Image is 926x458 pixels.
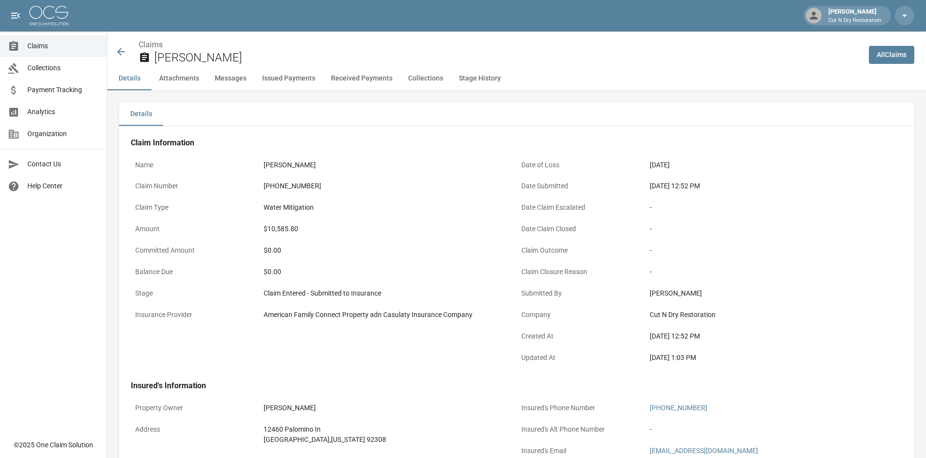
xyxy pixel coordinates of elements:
[14,440,93,450] div: © 2025 One Claim Solution
[650,424,898,435] div: -
[264,202,512,213] div: Water Mitigation
[119,102,914,126] div: details tabs
[131,241,259,260] p: Committed Amount
[650,181,898,191] div: [DATE] 12:52 PM
[131,198,259,217] p: Claim Type
[27,181,99,191] span: Help Center
[264,181,512,191] div: [PHONE_NUMBER]
[650,267,898,277] div: -
[27,159,99,169] span: Contact Us
[264,267,512,277] div: $0.00
[27,85,99,95] span: Payment Tracking
[517,284,645,303] p: Submitted By
[139,40,163,49] a: Claims
[154,51,861,65] h2: [PERSON_NAME]
[650,224,898,234] div: -
[650,288,898,299] div: [PERSON_NAME]
[131,305,259,324] p: Insurance Provider
[650,404,707,412] a: [PHONE_NUMBER]
[824,7,885,24] div: [PERSON_NAME]
[151,67,207,90] button: Attachments
[119,102,163,126] button: Details
[517,241,645,260] p: Claim Outcome
[650,245,898,256] div: -
[264,245,512,256] div: $0.00
[264,160,512,170] div: [PERSON_NAME]
[400,67,451,90] button: Collections
[517,262,645,281] p: Claim Closure Reason
[264,288,512,299] div: Claim Entered - Submitted to Insurance
[650,447,758,455] a: [EMAIL_ADDRESS][DOMAIN_NAME]
[131,420,259,439] p: Address
[451,67,509,90] button: Stage History
[650,160,898,170] div: [DATE]
[29,6,68,25] img: ocs-logo-white-transparent.png
[517,198,645,217] p: Date Claim Escalated
[207,67,254,90] button: Messages
[264,435,512,445] div: [GEOGRAPHIC_DATA] , [US_STATE] 92308
[264,224,512,234] div: $10,585.80
[828,17,881,25] p: Cut N Dry Restoration
[6,6,25,25] button: open drawer
[517,348,645,367] p: Updated At
[650,331,898,341] div: [DATE] 12:52 PM
[869,46,914,64] a: AllClaims
[27,63,99,73] span: Collections
[131,219,259,239] p: Amount
[131,284,259,303] p: Stage
[131,398,259,418] p: Property Owner
[254,67,323,90] button: Issued Payments
[264,403,512,413] div: [PERSON_NAME]
[264,424,512,435] div: 12460 Palomino In
[139,39,861,51] nav: breadcrumb
[27,107,99,117] span: Analytics
[264,310,512,320] div: American Family Connect Property adn Casulaty Insurance Company
[650,353,898,363] div: [DATE] 1:03 PM
[517,327,645,346] p: Created At
[27,129,99,139] span: Organization
[517,420,645,439] p: Insured's Alt Phone Number
[650,310,898,320] div: Cut N Dry Restoration
[131,177,259,196] p: Claim Number
[131,138,903,148] h4: Claim Information
[107,67,151,90] button: Details
[131,156,259,175] p: Name
[517,398,645,418] p: Insured's Phone Number
[131,262,259,281] p: Balance Due
[517,305,645,324] p: Company
[517,156,645,175] p: Date of Loss
[323,67,400,90] button: Received Payments
[107,67,926,90] div: anchor tabs
[131,381,903,391] h4: Insured's Information
[517,177,645,196] p: Date Submitted
[27,41,99,51] span: Claims
[650,202,898,213] div: -
[517,219,645,239] p: Date Claim Closed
